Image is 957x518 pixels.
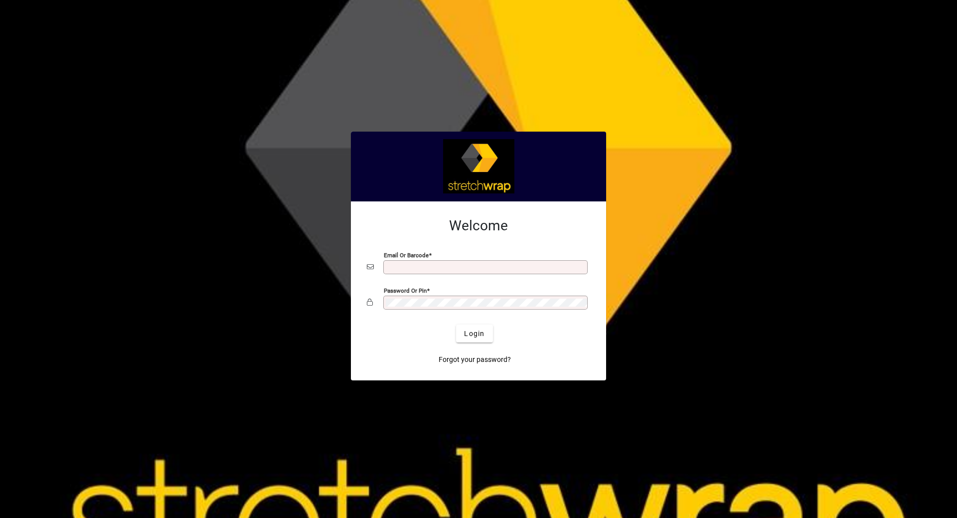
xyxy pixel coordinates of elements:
span: Forgot your password? [439,354,511,365]
button: Login [456,325,492,343]
a: Forgot your password? [435,350,515,368]
mat-label: Password or Pin [384,287,427,294]
mat-label: Email or Barcode [384,252,429,259]
span: Login [464,329,484,339]
h2: Welcome [367,217,590,234]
